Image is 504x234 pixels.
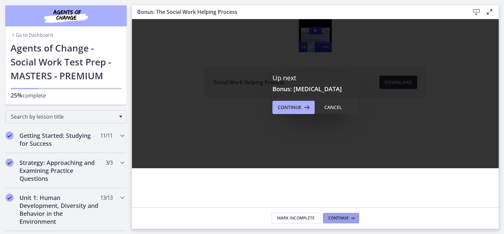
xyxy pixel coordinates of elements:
span: Continue [328,215,349,221]
i: Completed [6,159,14,167]
a: Go to Dashboard [11,32,53,38]
span: Mark Incomplete [277,215,315,221]
button: Continue [272,101,315,114]
span: 3 / 3 [106,159,112,167]
span: 13 / 13 [100,194,112,202]
h1: Agents of Change - Social Work Test Prep - MASTERS - PREMIUM [11,41,121,83]
i: Completed [6,194,14,202]
button: Play Video: cls54hg5f39c72ohaqr0.mp4 [177,7,190,15]
div: Search by lesson title [5,110,127,123]
i: Completed [6,132,14,139]
span: 25% [11,91,22,99]
button: Continue [323,213,359,223]
img: Agents of Change Social Work Test Prep [26,8,106,24]
div: Cancel [324,103,342,111]
span: Continue [278,103,301,111]
h3: Bonus: The Social Work Helping Process [137,8,459,16]
h2: Unit 1: Human Development, Diversity and Behavior in the Environment [19,194,100,225]
h2: Strategy: Approaching and Examining Practice Questions [19,159,100,182]
span: 11 / 11 [100,132,112,139]
button: Mark Incomplete [271,213,320,223]
button: Show more buttons [187,22,200,33]
button: Cancel [319,101,347,114]
p: Up next [272,74,358,82]
h2: Getting Started: Studying for Success [19,132,100,147]
div: Playbar [179,22,184,33]
h3: Bonus: [MEDICAL_DATA] [272,85,358,93]
p: complete [11,91,121,99]
span: Search by lesson title [11,113,116,120]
